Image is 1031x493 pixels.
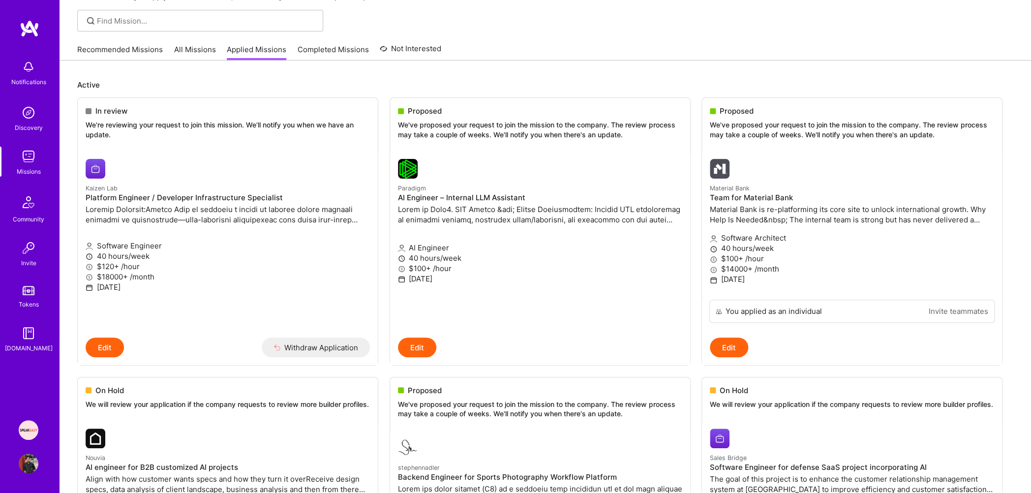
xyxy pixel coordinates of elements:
[702,151,1002,300] a: Material Bank company logoMaterial BankTeam for Material BankMaterial Bank is re-platforming its ...
[86,272,370,282] p: $18000+ /month
[710,253,994,264] p: $100+ /hour
[710,463,994,472] h4: Software Engineer for defense SaaS project incorporating AI
[710,185,750,192] small: Material Bank
[398,265,405,273] i: icon MoneyGray
[262,338,370,357] button: Withdraw Application
[298,44,369,61] a: Completed Missions
[86,243,93,250] i: icon Applicant
[710,233,994,243] p: Software Architect
[77,44,163,61] a: Recommended Missions
[86,284,93,291] i: icon Calendar
[710,454,747,462] small: Sales Bridge
[710,120,994,139] p: We've proposed your request to join the mission to the company. The review process may take a cou...
[86,282,370,292] p: [DATE]
[19,323,38,343] img: guide book
[710,264,994,274] p: $14000+ /month
[398,438,418,458] img: stephennadler company logo
[86,159,105,179] img: Kaizen Lab company logo
[20,20,39,37] img: logo
[710,235,717,243] i: icon Applicant
[16,420,41,440] a: Speakeasy: Software Engineer to help Customers write custom functions
[19,57,38,77] img: bell
[86,241,370,251] p: Software Engineer
[19,454,38,473] img: User Avatar
[86,263,93,271] i: icon MoneyGray
[13,214,44,224] div: Community
[19,420,38,440] img: Speakeasy: Software Engineer to help Customers write custom functions
[5,343,53,353] div: [DOMAIN_NAME]
[710,243,994,253] p: 40 hours/week
[710,274,994,284] p: [DATE]
[408,385,442,396] span: Proposed
[227,44,286,61] a: Applied Missions
[23,286,34,295] img: tokens
[15,123,43,133] div: Discovery
[710,266,717,274] i: icon MoneyGray
[710,159,729,179] img: Material Bank company logo
[398,473,682,482] h4: Backend Engineer for Sports Photography Workflow Platform
[86,274,93,281] i: icon MoneyGray
[19,299,39,309] div: Tokens
[86,253,93,260] i: icon Clock
[78,151,378,338] a: Kaizen Lab company logoKaizen LabPlatform Engineer / Developer Infrastructure SpecialistLoremip D...
[710,256,717,263] i: icon MoneyGray
[398,120,682,139] p: We've proposed your request to join the mission to the company. The review process may take a cou...
[86,120,370,139] p: We're reviewing your request to join this mission. We'll notify you when we have an update.
[19,147,38,166] img: teamwork
[95,106,127,116] span: In review
[398,338,436,357] button: Edit
[408,106,442,116] span: Proposed
[17,166,41,177] div: Missions
[710,400,994,409] p: We will review your application if the company requests to review more builder profiles.
[86,261,370,272] p: $120+ /hour
[86,193,370,202] h4: Platform Engineer / Developer Infrastructure Specialist
[398,255,405,262] i: icon Clock
[19,238,38,258] img: Invite
[398,245,405,252] i: icon Applicant
[398,274,682,284] p: [DATE]
[710,246,717,253] i: icon Clock
[710,338,748,357] button: Edit
[398,193,682,202] h4: AI Engineer – Internal LLM Assistant
[86,400,370,409] p: We will review your application if the company requests to review more builder profiles.
[398,204,682,225] p: Lorem ip Dolo4. SIT Ametco &adi; Elitse Doeiusmodtem: Incidid UTL etdoloremag al enimadmi veniamq...
[86,185,118,192] small: Kaizen Lab
[86,251,370,261] p: 40 hours/week
[86,204,370,225] p: Loremip Dolorsit:Ametco Adip el seddoeiu t incidi ut laboree dolore magnaali enimadmi ve quisnost...
[398,159,418,179] img: Paradigm company logo
[398,400,682,419] p: We've proposed your request to join the mission to the company. The review process may take a cou...
[86,463,370,472] h4: AI engineer for B2B customized AI projects
[398,185,426,192] small: Paradigm
[174,44,216,61] a: All Missions
[710,204,994,225] p: Material Bank is re-platforming its core site to unlock international growth. Why Help Is Needed&...
[11,77,46,87] div: Notifications
[398,253,682,263] p: 40 hours/week
[86,454,105,462] small: Nouvia
[710,429,729,448] img: Sales Bridge company logo
[720,106,754,116] span: Proposed
[86,338,124,357] button: Edit
[398,276,405,283] i: icon Calendar
[86,429,105,448] img: Nouvia company logo
[77,80,1013,90] p: Active
[16,454,41,473] a: User Avatar
[398,263,682,274] p: $100+ /hour
[710,277,717,284] i: icon Calendar
[380,43,441,61] a: Not Interested
[17,190,40,214] img: Community
[21,258,36,268] div: Invite
[929,306,988,316] a: Invite teammates
[85,15,96,27] i: icon SearchGrey
[390,151,690,338] a: Paradigm company logoParadigmAI Engineer – Internal LLM AssistantLorem ip Dolo4. SIT Ametco &adi;...
[398,464,440,471] small: stephennadler
[398,243,682,253] p: AI Engineer
[19,103,38,123] img: discovery
[720,385,748,396] span: On Hold
[710,193,994,202] h4: Team for Material Bank
[726,306,822,316] div: You applied as an individual
[95,385,124,396] span: On Hold
[97,16,316,26] input: Find Mission...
